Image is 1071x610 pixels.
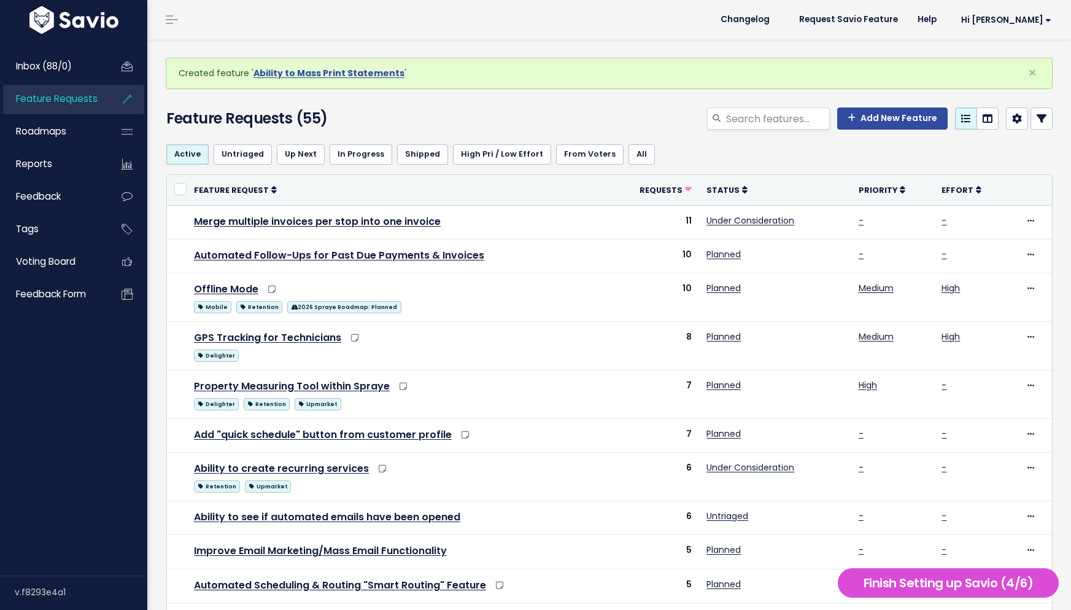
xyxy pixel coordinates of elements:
[166,108,450,130] h4: Feature Requests (55)
[706,428,741,440] a: Planned
[941,510,946,522] a: -
[941,185,973,195] span: Effort
[16,125,66,138] span: Roadmaps
[640,184,692,196] a: Requests
[194,214,441,229] a: Merge multiple invoices per stop into one invoice
[194,248,484,262] a: Automated Follow-Ups for Past Due Payments & Invoices
[612,419,699,453] td: 7
[15,576,147,608] div: v.f8293e4a1
[941,379,946,391] a: -
[859,248,864,260] a: -
[194,428,452,442] a: Add "quick schedule" button from customer profile
[941,330,960,343] a: High
[612,569,699,603] td: 5
[706,214,794,227] a: Under Consideration
[706,510,748,522] a: Untriaged
[612,239,699,273] td: 10
[946,10,1061,29] a: Hi [PERSON_NAME]
[908,10,946,29] a: Help
[612,535,699,569] td: 5
[640,185,682,195] span: Requests
[194,282,258,296] a: Offline Mode
[194,184,277,196] a: Feature Request
[16,255,75,268] span: Voting Board
[194,347,239,362] a: Delighter
[859,330,894,343] a: Medium
[214,144,272,164] a: Untriaged
[859,544,864,556] a: -
[706,379,741,391] a: Planned
[194,185,269,195] span: Feature Request
[194,350,239,362] span: Delighter
[628,144,655,164] a: All
[941,544,946,556] a: -
[194,379,390,393] a: Property Measuring Tool within Spraye
[859,184,905,196] a: Priority
[287,299,401,314] a: 2026 Spraye Roadmap: Planned
[859,510,864,522] a: -
[837,108,948,130] a: Add New Feature
[194,478,240,493] a: Retention
[236,301,282,313] span: Retention
[3,182,102,211] a: Feedback
[245,480,291,493] span: Upmarket
[3,248,102,276] a: Voting Board
[26,6,122,34] img: logo-white.9d6f32f41409.svg
[941,214,946,227] a: -
[941,248,946,260] a: -
[453,144,551,164] a: High Pri / Low Effort
[16,222,39,235] span: Tags
[3,85,102,113] a: Feature Requests
[941,282,960,294] a: High
[236,299,282,314] a: Retention
[194,301,231,313] span: Mobile
[194,299,231,314] a: Mobile
[194,578,486,592] a: Automated Scheduling & Routing "Smart Routing" Feature
[843,574,1053,592] h5: Finish Setting up Savio (4/6)
[706,330,741,343] a: Planned
[194,330,341,345] a: GPS Tracking for Technicians
[612,453,699,501] td: 6
[330,144,392,164] a: In Progress
[16,287,86,300] span: Feedback form
[612,501,699,535] td: 6
[194,510,460,524] a: Ability to see if automated emails have been opened
[3,150,102,178] a: Reports
[194,480,240,493] span: Retention
[1028,63,1037,83] span: ×
[277,144,325,164] a: Up Next
[612,205,699,239] td: 11
[859,461,864,474] a: -
[859,428,864,440] a: -
[941,461,946,474] a: -
[941,184,981,196] a: Effort
[706,184,748,196] a: Status
[859,214,864,227] a: -
[612,273,699,322] td: 10
[706,578,741,590] a: Planned
[245,478,291,493] a: Upmarket
[194,461,369,475] a: Ability to create recurring services
[3,280,102,308] a: Feedback form
[244,398,290,410] span: Retention
[3,117,102,146] a: Roadmaps
[706,461,794,474] a: Under Consideration
[194,396,239,411] a: Delighter
[295,396,341,411] a: Upmarket
[961,15,1051,25] span: Hi [PERSON_NAME]
[16,92,98,105] span: Feature Requests
[16,157,52,170] span: Reports
[194,544,447,558] a: Improve Email Marketing/Mass Email Functionality
[556,144,624,164] a: From Voters
[941,428,946,440] a: -
[287,301,401,313] span: 2026 Spraye Roadmap: Planned
[725,108,830,130] input: Search features...
[706,282,741,294] a: Planned
[706,185,740,195] span: Status
[706,544,741,556] a: Planned
[3,52,102,80] a: Inbox (88/0)
[789,10,908,29] a: Request Savio Feature
[16,60,72,72] span: Inbox (88/0)
[397,144,448,164] a: Shipped
[244,396,290,411] a: Retention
